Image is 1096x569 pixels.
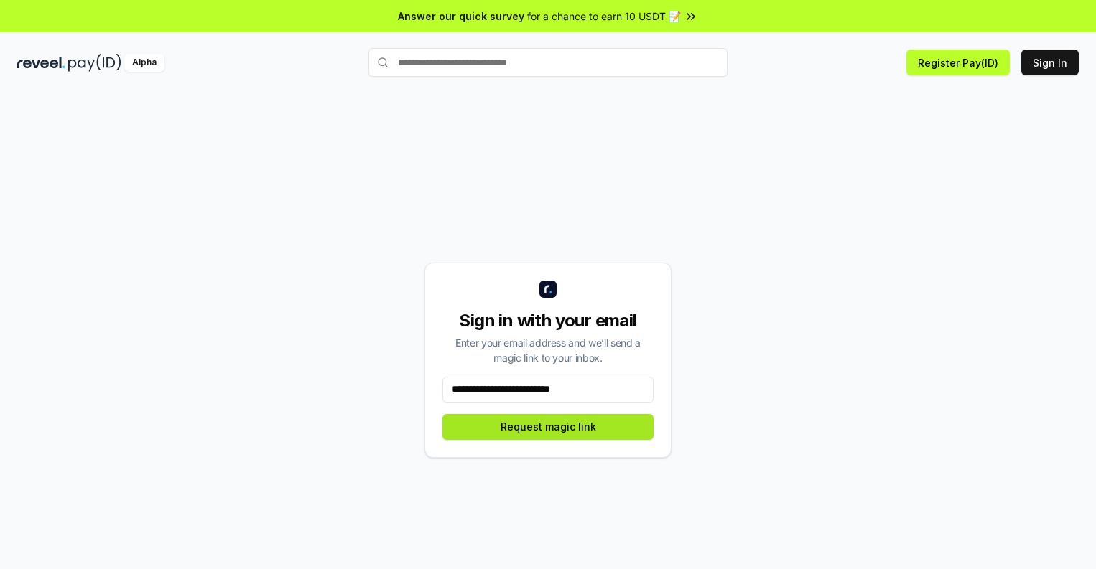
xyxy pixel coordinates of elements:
span: for a chance to earn 10 USDT 📝 [527,9,681,24]
button: Request magic link [442,414,654,440]
img: reveel_dark [17,54,65,72]
div: Sign in with your email [442,309,654,332]
img: logo_small [539,281,557,298]
img: pay_id [68,54,121,72]
div: Alpha [124,54,164,72]
span: Answer our quick survey [398,9,524,24]
div: Enter your email address and we’ll send a magic link to your inbox. [442,335,654,365]
button: Register Pay(ID) [906,50,1010,75]
button: Sign In [1021,50,1079,75]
